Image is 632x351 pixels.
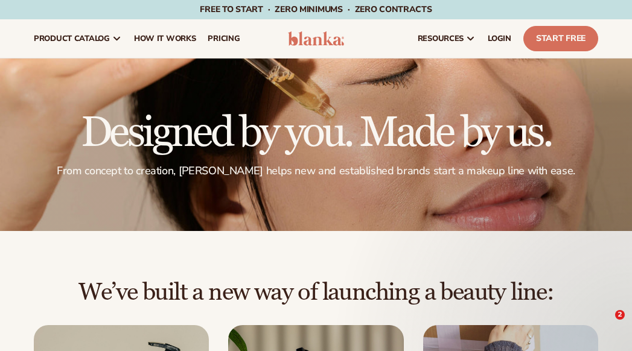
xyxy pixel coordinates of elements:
span: resources [418,34,464,43]
p: From concept to creation, [PERSON_NAME] helps new and established brands start a makeup line with... [34,164,598,178]
span: pricing [208,34,240,43]
a: pricing [202,19,246,58]
h1: Designed by you. Made by us. [34,112,598,154]
iframe: Intercom live chat [590,310,619,339]
span: LOGIN [488,34,511,43]
span: 2 [615,310,625,320]
span: product catalog [34,34,110,43]
span: Free to start · ZERO minimums · ZERO contracts [200,4,432,15]
a: product catalog [28,19,128,58]
h2: We’ve built a new way of launching a beauty line: [34,279,598,306]
a: Start Free [523,26,598,51]
img: logo [288,31,344,46]
a: How It Works [128,19,202,58]
span: How It Works [134,34,196,43]
a: LOGIN [482,19,517,58]
a: resources [412,19,482,58]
